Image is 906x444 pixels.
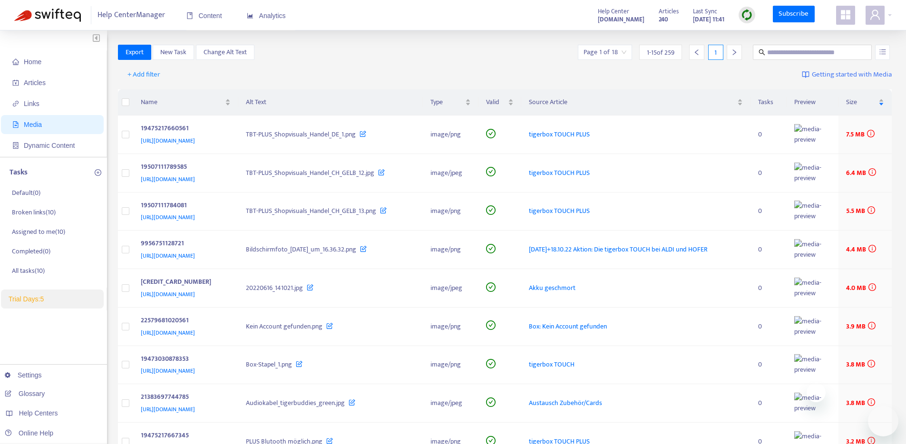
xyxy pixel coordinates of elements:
span: tigerbox TOUCH PLUS [529,205,590,216]
span: [DATE]+18.10.22 Aktion: Die tigerbox TOUCH bei ALDI und HOFER [529,244,708,255]
span: + Add filter [127,69,160,80]
span: tigerbox TOUCH [529,359,575,370]
p: Default ( 0 ) [12,188,40,198]
span: home [12,58,19,65]
span: Type [430,97,463,107]
span: Box: Kein Account gefunden [529,321,607,332]
span: Source Article [529,97,736,107]
a: Settings [5,371,42,379]
button: + Add filter [120,67,167,82]
div: 3.9 MB [846,321,884,332]
img: media-preview [794,316,823,337]
span: Size [846,97,877,107]
span: check-circle [486,129,496,138]
div: 19475217667345 [141,430,227,443]
span: left [693,49,700,56]
p: Tasks [10,167,28,178]
p: Broken links ( 10 ) [12,207,56,217]
th: Alt Text [238,89,422,116]
span: [URL][DOMAIN_NAME] [141,136,195,145]
img: image-link [802,71,809,78]
div: 22579681020561 [141,315,227,328]
span: TBT-PLUS_Shopvisuals_Handel_CH_GELB_13.png [246,205,376,216]
span: [URL][DOMAIN_NAME] [141,212,195,222]
span: tigerbox TOUCH PLUS [529,167,590,178]
span: Austausch Zubehör/Cards [529,397,602,408]
td: image/png [423,308,478,346]
a: Getting started with Media [802,67,892,82]
img: media-preview [794,201,823,222]
div: 0 [758,244,779,255]
div: 0 [758,206,779,216]
p: Assigned to me ( 10 ) [12,227,65,237]
span: Help Center Manager [97,6,165,24]
div: 7.5 MB [846,129,884,140]
div: 0 [758,168,779,178]
span: Help Centers [19,409,58,417]
span: [URL][DOMAIN_NAME] [141,328,195,338]
td: image/jpeg [423,154,478,193]
span: check-circle [486,205,496,215]
iframe: Schaltfläche zum Öffnen des Messaging-Fensters [868,406,898,436]
span: user [869,9,881,20]
img: media-preview [794,239,823,260]
div: 3.8 MB [846,398,884,408]
div: 4.4 MB [846,244,884,255]
div: 0 [758,129,779,140]
span: Name [141,97,224,107]
span: Getting started with Media [812,69,892,80]
button: unordered-list [875,45,890,60]
span: 1 - 15 of 259 [647,48,674,58]
iframe: Nachricht schließen [807,383,826,402]
img: media-preview [794,124,823,145]
span: tigerbox TOUCH PLUS [529,129,590,140]
span: Trial Days: 5 [9,295,44,303]
span: Change Alt Text [204,47,247,58]
td: image/png [423,346,478,385]
strong: 240 [659,14,668,25]
th: Preview [787,89,838,116]
span: check-circle [486,320,496,330]
span: right [731,49,738,56]
div: 0 [758,283,779,293]
span: Home [24,58,41,66]
span: Articles [24,79,46,87]
span: info-circle [868,245,876,252]
div: 5.5 MB [846,206,884,216]
span: Links [24,100,39,107]
span: area-chart [247,12,253,19]
span: New Task [160,47,186,58]
span: Kein Account gefunden.png [246,321,322,332]
span: info-circle [868,283,876,291]
span: check-circle [486,167,496,176]
span: check-circle [486,397,496,407]
div: 3.8 MB [846,359,884,370]
span: check-circle [486,282,496,292]
th: Valid [478,89,521,116]
span: info-circle [867,130,875,137]
span: Last Sync [693,6,717,17]
span: [URL][DOMAIN_NAME] [141,174,195,184]
div: 4.0 MB [846,283,884,293]
img: sync.dc5367851b00ba804db3.png [741,9,753,21]
span: appstore [840,9,851,20]
span: [URL][DOMAIN_NAME] [141,251,195,261]
strong: [DOMAIN_NAME] [598,14,644,25]
span: container [12,142,19,149]
span: unordered-list [879,48,886,55]
span: info-circle [868,168,876,176]
span: Export [126,47,144,58]
img: media-preview [794,278,823,299]
span: Bildschirmfoto_[DATE]_um_16.36.32.png [246,244,356,255]
a: Subscribe [773,6,815,23]
span: Media [24,121,42,128]
p: Completed ( 0 ) [12,246,50,256]
span: Akku geschmort [529,282,575,293]
span: account-book [12,79,19,86]
span: 20220616_141021.jpg [246,282,303,293]
span: check-circle [486,244,496,253]
div: 0 [758,398,779,408]
button: Export [118,45,151,60]
span: [URL][DOMAIN_NAME] [141,366,195,376]
span: info-circle [868,322,876,329]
